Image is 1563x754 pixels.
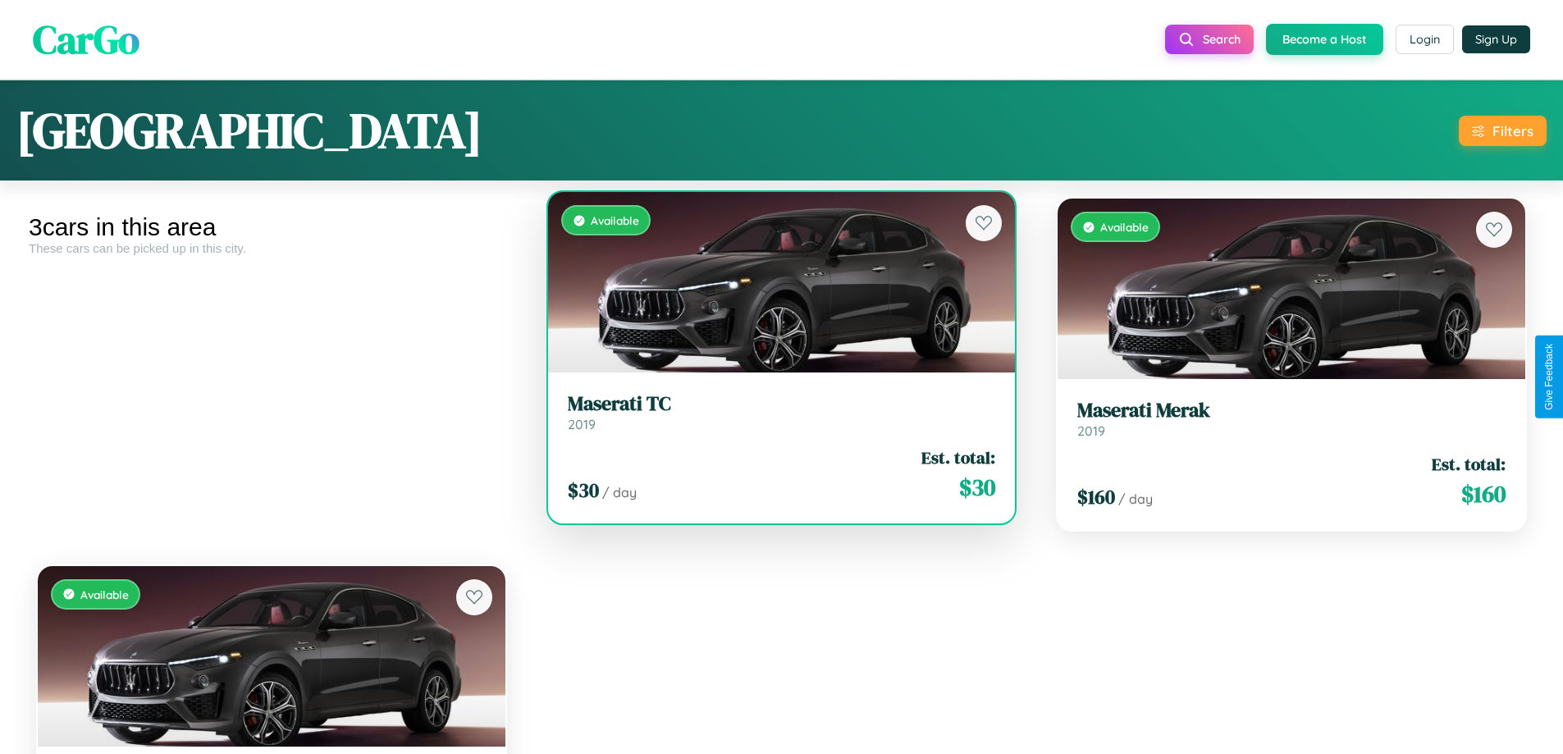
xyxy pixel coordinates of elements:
[1543,344,1555,410] div: Give Feedback
[591,213,639,227] span: Available
[1396,25,1454,54] button: Login
[1461,478,1506,510] span: $ 160
[1203,32,1241,47] span: Search
[33,12,139,66] span: CarGo
[80,587,129,601] span: Available
[1462,25,1530,53] button: Sign Up
[1077,399,1506,439] a: Maserati Merak2019
[29,213,514,241] div: 3 cars in this area
[16,97,482,164] h1: [GEOGRAPHIC_DATA]
[921,446,995,469] span: Est. total:
[1077,423,1105,439] span: 2019
[602,484,637,500] span: / day
[1118,491,1153,507] span: / day
[1492,122,1533,139] div: Filters
[1459,116,1547,146] button: Filters
[1077,483,1115,510] span: $ 160
[959,471,995,504] span: $ 30
[1266,24,1383,55] button: Become a Host
[29,241,514,255] div: These cars can be picked up in this city.
[1100,220,1149,234] span: Available
[1077,399,1506,423] h3: Maserati Merak
[568,477,599,504] span: $ 30
[1165,25,1254,54] button: Search
[568,392,996,432] a: Maserati TC2019
[568,416,596,432] span: 2019
[568,392,996,416] h3: Maserati TC
[1432,452,1506,476] span: Est. total:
